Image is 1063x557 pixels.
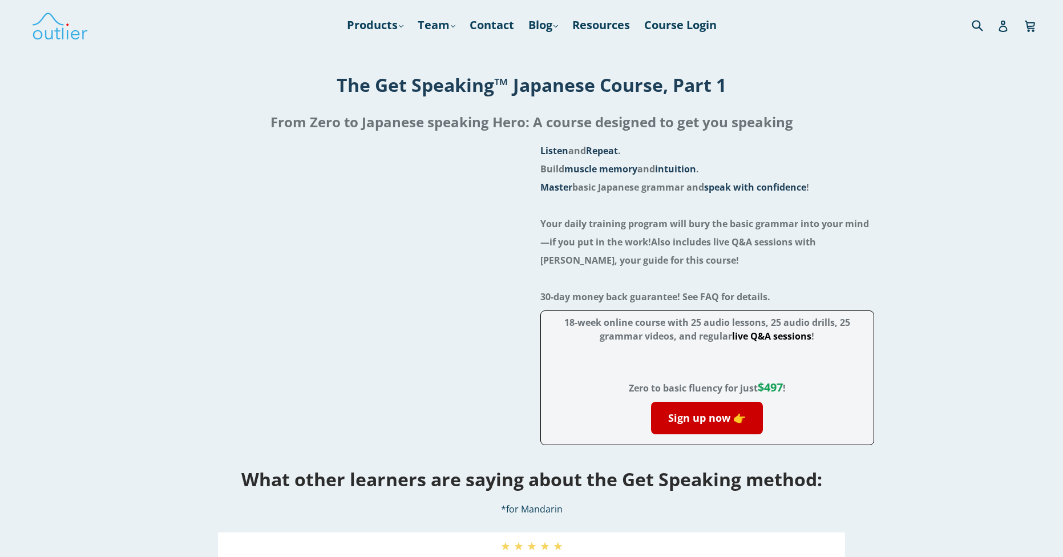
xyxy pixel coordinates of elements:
[732,330,811,342] span: live Q&A sessions
[564,316,850,342] span: 18-week online course with 25 audio lessons, 25 audio drills, 25 grammar videos, and regular !
[540,163,699,175] span: Build and .
[464,15,520,35] a: Contact
[540,144,621,157] span: and .
[540,181,572,193] span: Master
[523,15,564,35] a: Blog
[9,503,1054,515] h5: *for Mandarin
[629,382,758,394] span: Zero to basic fluency for just
[540,181,809,193] span: basic Japanese grammar and !
[704,181,806,193] span: speak with confidence
[9,108,1054,136] h2: From Zero to Japanese speaking Hero: A course designed to get you speaking
[9,72,1054,97] h1: The Get Speaking™ Japanese Course, Part 1
[638,15,722,35] a: Course Login
[758,382,786,394] span: !
[651,402,763,434] a: Sign up now 👉
[567,15,636,35] a: Resources
[586,144,618,157] span: Repeat
[540,144,568,157] span: Listen
[9,467,1054,491] h1: What other learners are saying about the Get Speaking method:
[412,15,461,35] a: Team
[540,290,770,303] span: 30-day money back guarantee! See FAQ for details.
[758,380,783,395] span: $497
[564,163,637,175] span: muscle memory
[540,217,869,248] span: Your daily training program will bury the basic grammar into your mind—if you put in the work!
[31,9,88,42] img: Outlier Linguistics
[189,142,523,329] iframe: Embedded Vimeo Video
[969,13,1000,37] input: Search
[500,538,563,554] span: ★ ★ ★ ★ ★
[341,15,409,35] a: Products
[655,163,696,175] span: intuition
[540,236,816,267] span: Also includes live Q&A sessions with [PERSON_NAME], your guide for this course!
